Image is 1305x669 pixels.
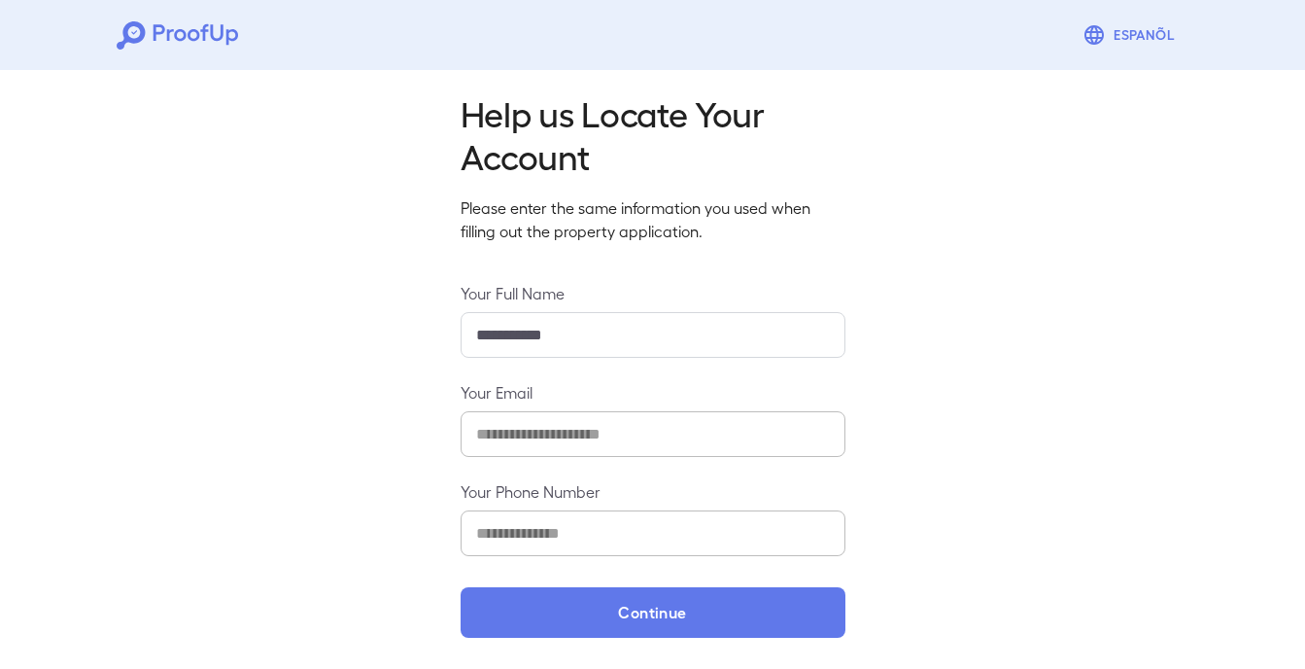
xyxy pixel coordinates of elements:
[461,381,845,404] label: Your Email
[461,480,845,503] label: Your Phone Number
[461,196,845,243] p: Please enter the same information you used when filling out the property application.
[461,91,845,177] h2: Help us Locate Your Account
[461,282,845,304] label: Your Full Name
[1075,16,1188,54] button: Espanõl
[461,587,845,638] button: Continue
